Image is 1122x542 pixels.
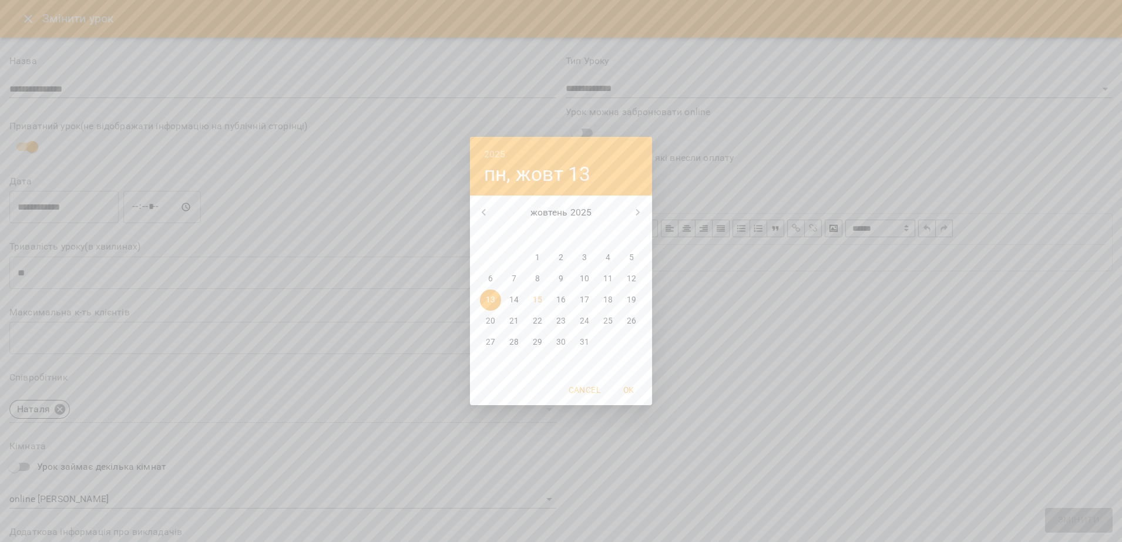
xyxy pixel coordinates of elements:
[603,273,613,285] p: 11
[580,336,589,348] p: 31
[480,268,501,289] button: 6
[503,332,525,353] button: 28
[614,383,643,397] span: OK
[580,273,589,285] p: 10
[503,230,525,241] span: вт
[629,252,634,264] p: 5
[509,294,519,306] p: 14
[527,268,548,289] button: 8
[597,247,619,268] button: 4
[509,315,519,327] p: 21
[564,379,605,400] button: Cancel
[621,247,642,268] button: 5
[627,294,636,306] p: 19
[503,289,525,311] button: 14
[610,379,647,400] button: OK
[484,162,591,186] button: пн, жовт 13
[574,311,595,332] button: 24
[527,247,548,268] button: 1
[621,230,642,241] span: нд
[550,230,572,241] span: чт
[486,315,495,327] p: 20
[533,294,542,306] p: 15
[627,273,636,285] p: 12
[621,268,642,289] button: 12
[480,230,501,241] span: пн
[550,311,572,332] button: 23
[533,336,542,348] p: 29
[498,206,624,220] p: жовтень 2025
[606,252,610,264] p: 4
[627,315,636,327] p: 26
[550,247,572,268] button: 2
[574,230,595,241] span: пт
[556,336,566,348] p: 30
[535,252,540,264] p: 1
[621,311,642,332] button: 26
[580,315,589,327] p: 24
[597,289,619,311] button: 18
[527,230,548,241] span: ср
[574,247,595,268] button: 3
[582,252,587,264] p: 3
[597,311,619,332] button: 25
[488,273,493,285] p: 6
[527,289,548,311] button: 15
[559,252,563,264] p: 2
[550,268,572,289] button: 9
[527,311,548,332] button: 22
[580,294,589,306] p: 17
[556,315,566,327] p: 23
[597,268,619,289] button: 11
[509,336,519,348] p: 28
[480,289,501,311] button: 13
[486,336,495,348] p: 27
[484,146,506,163] button: 2025
[533,315,542,327] p: 22
[550,332,572,353] button: 30
[603,294,613,306] p: 18
[603,315,613,327] p: 25
[512,273,516,285] p: 7
[559,273,563,285] p: 9
[480,311,501,332] button: 20
[527,332,548,353] button: 29
[556,294,566,306] p: 16
[480,332,501,353] button: 27
[550,289,572,311] button: 16
[621,289,642,311] button: 19
[574,289,595,311] button: 17
[486,294,495,306] p: 13
[503,268,525,289] button: 7
[503,311,525,332] button: 21
[574,268,595,289] button: 10
[597,230,619,241] span: сб
[535,273,540,285] p: 8
[569,383,600,397] span: Cancel
[574,332,595,353] button: 31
